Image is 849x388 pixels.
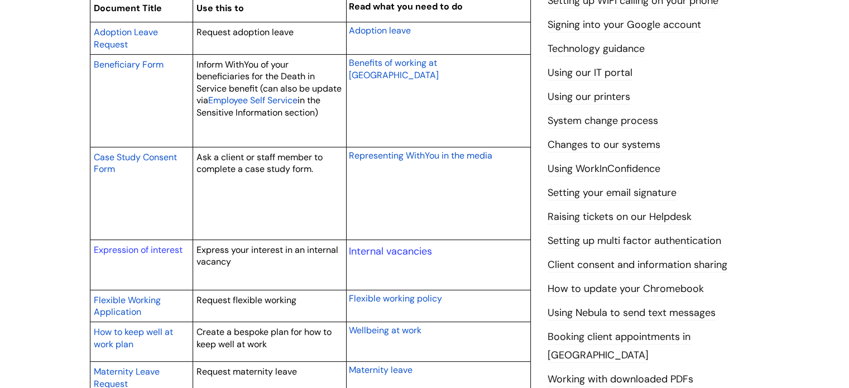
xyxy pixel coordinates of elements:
[94,151,177,175] span: Case Study Consent Form
[349,57,439,81] span: Benefits of working at [GEOGRAPHIC_DATA]
[349,25,411,36] span: Adoption leave
[548,306,716,320] a: Using Nebula to send text messages
[94,25,158,51] a: Adoption Leave Request
[94,150,177,176] a: Case Study Consent Form
[548,18,701,32] a: Signing into your Google account
[94,325,173,351] a: How to keep well at work plan
[94,58,164,71] a: Beneficiary Form
[94,59,164,70] span: Beneficiary Form
[548,162,660,176] a: Using WorkInConfidence
[349,291,442,305] a: Flexible working policy
[349,245,432,258] a: Internal vacancies
[349,56,439,82] a: Benefits of working at [GEOGRAPHIC_DATA]
[548,282,704,296] a: How to update your Chromebook
[94,294,161,318] span: Flexible Working Application
[548,114,658,128] a: System change process
[196,326,332,350] span: Create a bespoke plan for how to keep well at work
[548,138,660,152] a: Changes to our systems
[349,150,492,161] span: Representing WithYou in the media
[208,94,298,106] span: Employee Self Service
[349,324,421,336] span: Wellbeing at work
[349,323,421,337] a: Wellbeing at work
[94,326,173,350] span: How to keep well at work plan
[548,66,632,80] a: Using our IT portal
[548,372,693,387] a: Working with downloaded PDFs
[94,26,158,50] span: Adoption Leave Request
[349,149,492,162] a: Representing WithYou in the media
[548,186,677,200] a: Setting your email signature
[196,151,323,175] span: Ask a client or staff member to complete a case study form.
[94,293,161,319] a: Flexible Working Application
[94,244,183,256] a: Expression of interest
[94,2,162,14] span: Document Title
[349,363,412,376] a: Maternity leave
[196,294,296,306] span: Request flexible working
[196,94,320,118] span: in the Sensitive Information section)
[349,293,442,304] span: Flexible working policy
[196,59,342,107] span: Inform WithYou of your beneficiaries for the Death in Service benefit (can also be update via
[349,23,411,37] a: Adoption leave
[548,234,721,248] a: Setting up multi factor authentication
[548,210,692,224] a: Raising tickets on our Helpdesk
[548,42,645,56] a: Technology guidance
[349,364,412,376] span: Maternity leave
[349,1,463,12] span: Read what you need to do
[548,330,690,362] a: Booking client appointments in [GEOGRAPHIC_DATA]
[196,244,338,268] span: Express your interest in an internal vacancy
[208,93,298,107] a: Employee Self Service
[196,26,294,38] span: Request adoption leave
[548,90,630,104] a: Using our printers
[196,2,244,14] span: Use this to
[548,258,727,272] a: Client consent and information sharing
[196,366,297,377] span: Request maternity leave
